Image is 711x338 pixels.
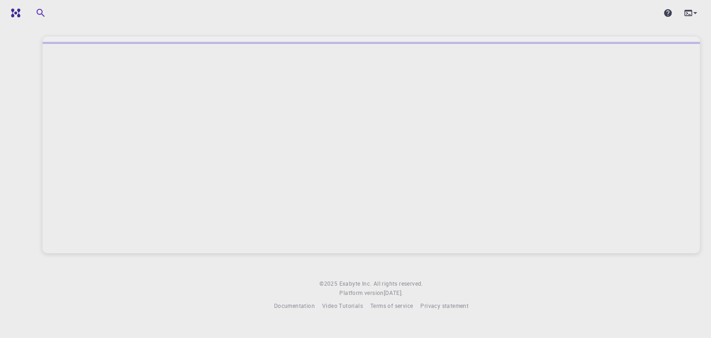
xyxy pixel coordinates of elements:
[7,8,20,18] img: logo
[339,280,372,287] span: Exabyte Inc.
[370,301,413,311] a: Terms of service
[339,279,372,288] a: Exabyte Inc.
[319,279,339,288] span: © 2025
[374,279,423,288] span: All rights reserved.
[420,302,468,309] span: Privacy statement
[339,288,383,298] span: Platform version
[420,301,468,311] a: Privacy statement
[322,302,363,309] span: Video Tutorials
[274,301,315,311] a: Documentation
[322,301,363,311] a: Video Tutorials
[370,302,413,309] span: Terms of service
[274,302,315,309] span: Documentation
[384,289,403,296] span: [DATE] .
[384,288,403,298] a: [DATE].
